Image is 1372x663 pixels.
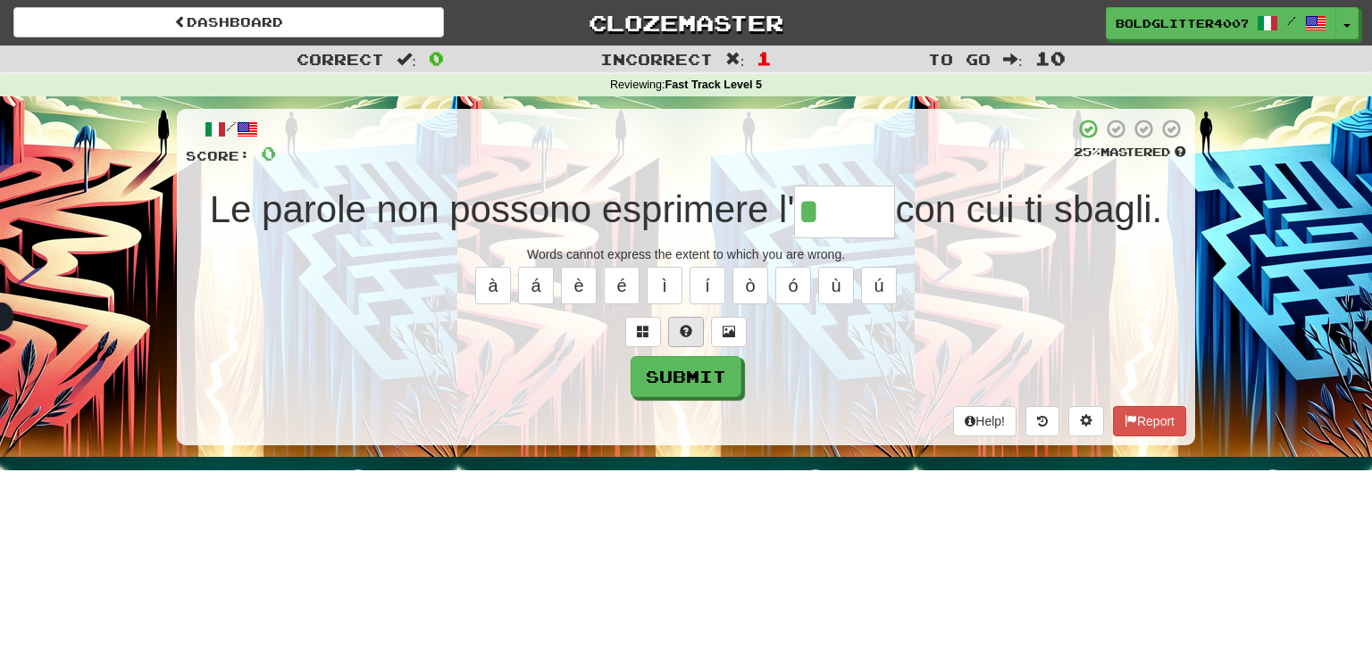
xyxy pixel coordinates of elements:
button: Switch sentence to multiple choice alt+p [625,317,661,347]
span: : [725,52,745,67]
span: 25 % [1074,145,1100,159]
span: Incorrect [600,50,713,68]
span: : [397,52,416,67]
span: 1 [757,47,772,69]
span: To go [928,50,991,68]
a: Dashboard [13,7,444,37]
div: / [186,118,276,140]
button: ò [732,267,768,304]
button: í [690,267,725,304]
span: 0 [261,142,276,164]
button: ù [818,267,854,304]
div: Mastered [1074,145,1186,161]
button: Single letter hint - you only get 1 per sentence and score half the points! alt+h [668,317,704,347]
span: Le parole non possono esprimere l' [210,188,795,230]
button: Round history (alt+y) [1025,406,1059,436]
span: Score: [186,148,250,163]
button: è [561,267,597,304]
button: ú [861,267,897,304]
span: BoldGlitter4007 [1116,15,1248,31]
button: à [475,267,511,304]
button: Report [1113,406,1186,436]
button: é [604,267,640,304]
span: 10 [1035,47,1066,69]
a: Clozemaster [471,7,901,38]
button: ó [775,267,811,304]
span: : [1003,52,1023,67]
span: 0 [429,47,444,69]
button: Submit [631,356,741,397]
span: con cui ti sbagli. [895,188,1162,230]
span: / [1287,14,1296,27]
a: BoldGlitter4007 / [1106,7,1336,39]
button: á [518,267,554,304]
span: Correct [297,50,384,68]
button: Show image (alt+x) [711,317,747,347]
div: Words cannot express the extent to which you are wrong. [186,245,1186,263]
button: Help! [953,406,1016,436]
strong: Fast Track Level 5 [665,79,763,91]
button: ì [647,267,682,304]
